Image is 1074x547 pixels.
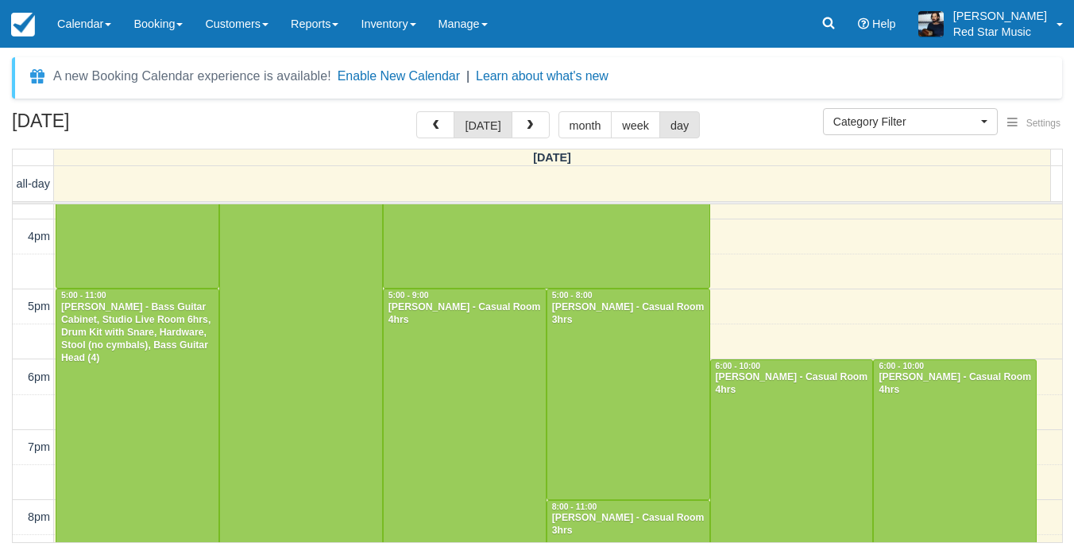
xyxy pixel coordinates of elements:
span: Help [872,17,896,30]
div: [PERSON_NAME] - Casual Room 3hrs [551,301,705,327]
span: 6:00 - 10:00 [716,362,761,370]
i: Help [858,18,869,29]
button: Category Filter [823,108,998,135]
button: week [611,111,660,138]
span: 8pm [28,510,50,523]
span: Category Filter [833,114,977,130]
div: [PERSON_NAME] - Casual Room 3hrs [551,512,705,537]
button: [DATE] [454,111,512,138]
img: checkfront-main-nav-mini-logo.png [11,13,35,37]
span: 5:00 - 11:00 [61,291,106,300]
span: 6:00 - 10:00 [879,362,924,370]
button: Settings [998,112,1070,135]
span: 5:00 - 8:00 [552,291,593,300]
span: 7pm [28,440,50,453]
button: month [558,111,612,138]
div: [PERSON_NAME] - Casual Room 4hrs [388,301,542,327]
div: [PERSON_NAME] - Bass Guitar Cabinet, Studio Live Room 6hrs, Drum Kit with Snare, Hardware, Stool ... [60,301,214,364]
img: A1 [918,11,944,37]
a: Learn about what's new [476,69,608,83]
a: 5:00 - 8:00[PERSON_NAME] - Casual Room 3hrs [547,289,710,499]
span: [DATE] [533,151,571,164]
span: all-day [17,177,50,190]
button: day [659,111,700,138]
h2: [DATE] [12,111,213,141]
span: 5pm [28,300,50,312]
span: | [466,69,469,83]
span: 8:00 - 11:00 [552,502,597,511]
div: A new Booking Calendar experience is available! [53,67,331,86]
p: [PERSON_NAME] [953,8,1047,24]
span: 4pm [28,230,50,242]
p: Red Star Music [953,24,1047,40]
div: [PERSON_NAME] - Casual Room 4hrs [878,371,1032,397]
span: Settings [1026,118,1060,129]
span: 5:00 - 9:00 [388,291,429,300]
span: 6pm [28,370,50,383]
div: [PERSON_NAME] - Casual Room 4hrs [715,371,869,397]
button: Enable New Calendar [338,68,460,84]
